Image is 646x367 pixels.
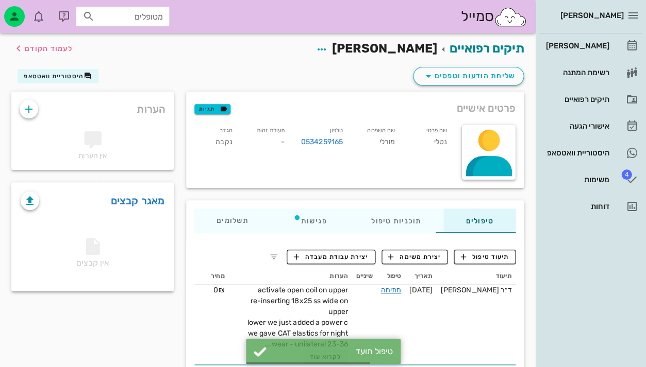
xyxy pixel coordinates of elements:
button: יצירת משימה [382,250,448,264]
span: תג [621,169,632,180]
a: תיקים רפואיים [539,87,642,112]
a: 0534259165 [301,136,343,148]
span: - [281,137,285,146]
button: היסטוריית וואטסאפ [18,69,98,83]
span: [PERSON_NAME] [332,41,437,56]
div: טיפול תועד [272,346,393,356]
span: היסטוריית וואטסאפ [24,73,84,80]
div: משימות [543,176,609,184]
small: תעודת זהות [257,127,285,134]
span: תשלומים [217,217,249,224]
th: הערות [228,268,352,285]
span: פרטים אישיים [456,100,516,116]
div: תיקים רפואיים [543,95,609,103]
div: הערות [11,92,174,121]
a: רשימת המתנה [539,60,642,85]
a: דוחות [539,194,642,219]
a: מאגר קבצים [111,193,165,209]
th: תאריך [405,268,437,285]
small: שם פרטי [426,127,447,134]
th: שיניים [352,268,377,285]
th: תיעוד [436,268,516,285]
div: נטלי [403,123,455,154]
div: סמייל [460,6,527,28]
span: 0₪ [213,286,224,294]
th: מחיר [194,268,228,285]
button: יצירת עבודת מעבדה [287,250,375,264]
a: היסטוריית וואטסאפ [539,141,642,165]
div: תוכניות טיפול [349,208,443,233]
button: שליחת הודעות וטפסים [413,67,524,85]
div: נקבה [188,123,240,154]
span: אין הערות [78,151,107,160]
span: [DATE] [409,286,433,294]
span: [PERSON_NAME] [560,11,623,20]
span: לעמוד הקודם [25,44,73,53]
span: תגיות [199,104,226,114]
div: אישורי הגעה [543,122,609,130]
div: טיפולים [443,208,516,233]
div: דוחות [543,202,609,211]
span: אין קבצים [76,241,109,268]
span: יצירת עבודת מעבדה [294,252,368,261]
a: תיקים רפואיים [449,41,524,56]
small: מגדר [220,127,232,134]
div: [PERSON_NAME] [543,42,609,50]
div: רשימת המתנה [543,68,609,77]
div: היסטוריית וואטסאפ [543,149,609,157]
img: SmileCloud logo [493,7,527,27]
a: אישורי הגעה [539,114,642,138]
small: שם משפחה [367,127,395,134]
a: מתיחה [380,286,401,294]
button: לעמוד הקודם [12,39,73,58]
a: [PERSON_NAME] [539,33,642,58]
div: ד״ר [PERSON_NAME] [440,285,511,295]
button: תיעוד טיפול [454,250,516,264]
a: תגמשימות [539,167,642,192]
th: טיפול [376,268,405,285]
button: תגיות [194,104,230,114]
span: יצירת משימה [388,252,441,261]
div: מורלי [351,123,403,154]
span: activate open coil on upper re-inserting 18x25 ss wide on upper lower we just added a power c we ... [247,286,348,348]
span: שליחת הודעות וטפסים [422,70,515,82]
span: תג [30,8,37,14]
small: טלפון [329,127,343,134]
span: תיעוד טיפול [461,252,509,261]
div: פגישות [271,208,349,233]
